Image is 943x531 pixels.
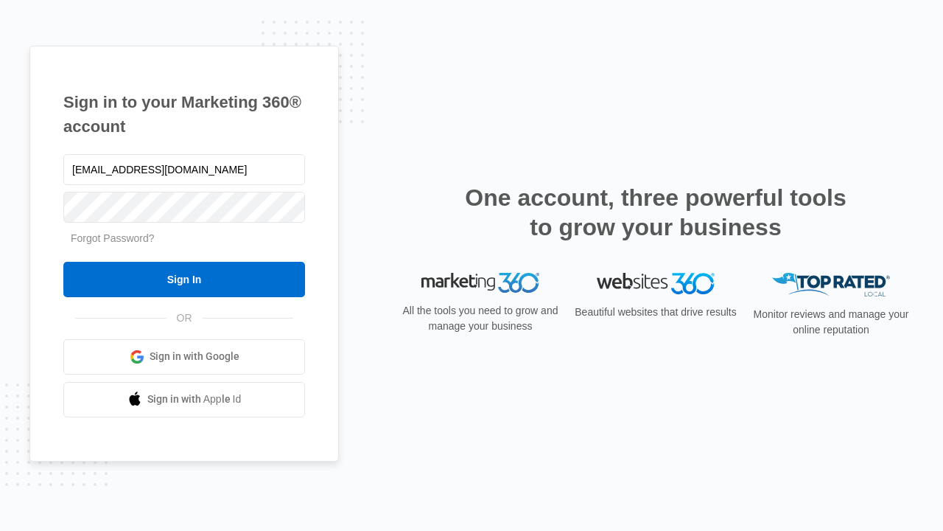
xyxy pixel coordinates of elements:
[460,183,851,242] h2: One account, three powerful tools to grow your business
[147,392,242,407] span: Sign in with Apple Id
[421,273,539,294] img: Marketing 360
[63,262,305,297] input: Sign In
[573,305,738,320] p: Beautiful websites that drive results
[398,303,563,334] p: All the tools you need to grow and manage your business
[166,310,203,326] span: OR
[597,273,715,294] img: Websites 360
[71,232,155,244] a: Forgot Password?
[63,154,305,185] input: Email
[63,382,305,417] a: Sign in with Apple Id
[772,273,890,297] img: Top Rated Local
[63,339,305,375] a: Sign in with Google
[63,90,305,139] h1: Sign in to your Marketing 360® account
[150,349,239,364] span: Sign in with Google
[749,307,914,338] p: Monitor reviews and manage your online reputation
